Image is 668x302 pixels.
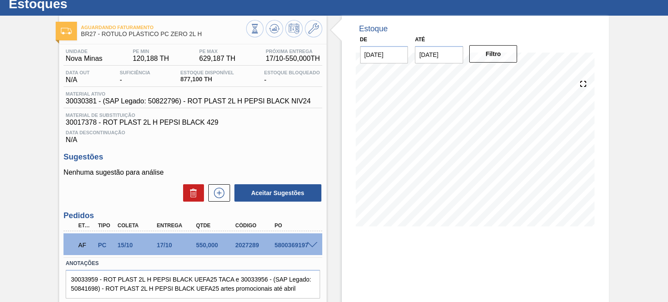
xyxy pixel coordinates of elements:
[81,25,246,30] span: Aguardando Faturamento
[66,119,320,126] span: 30017378 - ROT PLAST 2L H PEPSI BLACK 429
[66,49,102,54] span: Unidade
[63,153,322,162] h3: Sugestões
[115,222,158,229] div: Coleta
[266,55,320,63] span: 17/10 - 550,000 TH
[272,222,315,229] div: PO
[199,55,235,63] span: 629,187 TH
[63,169,322,176] p: Nenhuma sugestão para análise
[66,55,102,63] span: Nova Minas
[230,183,322,202] div: Aceitar Sugestões
[115,242,158,249] div: 15/10/2025
[66,91,311,96] span: Material ativo
[360,37,367,43] label: De
[415,46,463,63] input: dd/mm/yyyy
[180,70,234,75] span: Estoque Disponível
[66,257,320,270] label: Anotações
[233,242,276,249] div: 2027289
[359,24,388,33] div: Estoque
[266,20,283,37] button: Atualizar Gráfico
[117,70,152,84] div: -
[120,70,150,75] span: Suficiência
[272,242,315,249] div: 5800369197
[469,45,518,63] button: Filtro
[133,49,169,54] span: PE MIN
[81,31,246,37] span: BR27 - RÓTULO PLÁSTICO PC ZERO 2L H
[262,70,322,84] div: -
[78,242,94,249] p: AF
[96,242,115,249] div: Pedido de Compra
[305,20,322,37] button: Ir ao Master Data / Geral
[63,126,322,144] div: N/A
[66,270,320,299] textarea: 30033959 - ROT PLAST 2L H PEPSI BLACK UEFA25 TACA e 30033956 - (SAP Legado: 50841698) - ROT PLAST...
[155,242,198,249] div: 17/10/2025
[264,70,320,75] span: Estoque Bloqueado
[285,20,303,37] button: Programar Estoque
[66,130,320,135] span: Data Descontinuação
[63,211,322,220] h3: Pedidos
[246,20,264,37] button: Visão Geral dos Estoques
[360,46,408,63] input: dd/mm/yyyy
[179,184,204,202] div: Excluir Sugestões
[204,184,230,202] div: Nova sugestão
[199,49,235,54] span: PE MAX
[233,222,276,229] div: Código
[63,70,92,84] div: N/A
[194,242,237,249] div: 550,000
[76,222,96,229] div: Etapa
[133,55,169,63] span: 120,188 TH
[194,222,237,229] div: Qtde
[415,37,425,43] label: Até
[266,49,320,54] span: Próxima Entrega
[66,70,90,75] span: Data out
[96,222,115,229] div: Tipo
[66,113,320,118] span: Material de Substituição
[66,97,311,105] span: 30030381 - (SAP Legado: 50822796) - ROT PLAST 2L H PEPSI BLACK NIV24
[76,236,96,255] div: Aguardando Faturamento
[155,222,198,229] div: Entrega
[180,76,234,83] span: 877,100 TH
[234,184,321,202] button: Aceitar Sugestões
[61,28,72,34] img: Ícone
